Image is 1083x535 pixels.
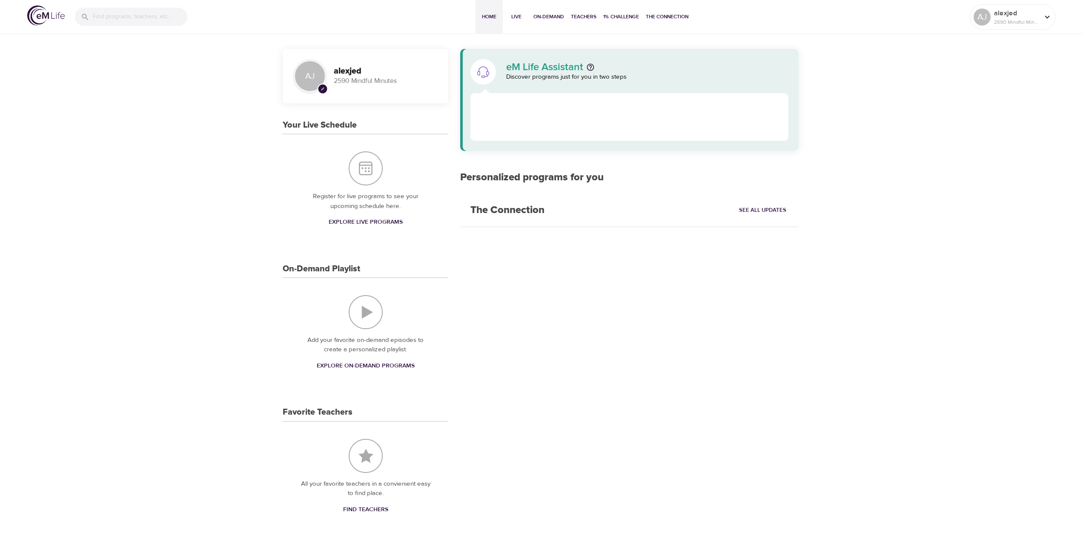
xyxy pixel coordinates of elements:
div: AJ [293,59,327,93]
a: See All Updates [737,204,788,217]
img: eM Life Assistant [476,65,490,79]
span: 1% Challenge [603,12,639,21]
p: Discover programs just for you in two steps [506,72,788,82]
span: See All Updates [739,205,786,215]
img: Your Live Schedule [349,151,383,185]
h2: The Connection [460,194,555,227]
span: Teachers [571,12,596,21]
div: AJ [974,9,991,26]
span: Home [479,12,499,21]
h3: Your Live Schedule [283,120,357,130]
p: 2590 Mindful Minutes [994,18,1039,26]
h2: Personalized programs for you [460,171,799,184]
p: eM Life Assistant [506,62,583,72]
p: All your favorite teachers in a convienient easy to find place. [300,479,431,498]
input: Find programs, teachers, etc... [93,8,187,26]
img: Favorite Teachers [349,439,383,473]
a: Explore On-Demand Programs [313,358,418,374]
h3: On-Demand Playlist [283,264,360,274]
span: The Connection [646,12,688,21]
span: Live [506,12,527,21]
img: logo [27,6,65,26]
h3: Favorite Teachers [283,407,352,417]
p: Add your favorite on-demand episodes to create a personalized playlist. [300,336,431,355]
p: 2590 Mindful Minutes [334,76,438,86]
img: On-Demand Playlist [349,295,383,329]
a: Find Teachers [340,502,392,518]
span: On-Demand [533,12,564,21]
span: Find Teachers [343,504,388,515]
a: Explore Live Programs [325,214,406,230]
p: alexjed [994,8,1039,18]
span: Explore Live Programs [329,217,403,228]
p: Register for live programs to see your upcoming schedule here. [300,192,431,211]
h3: alexjed [334,66,438,76]
span: Explore On-Demand Programs [317,361,415,371]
